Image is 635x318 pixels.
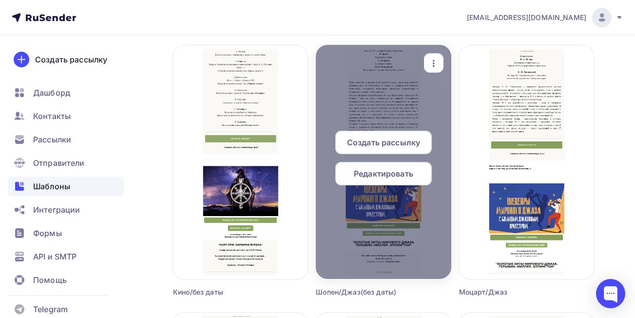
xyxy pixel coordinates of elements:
[33,110,71,122] span: Контакты
[33,251,77,262] span: API и SMTP
[467,8,623,27] a: [EMAIL_ADDRESS][DOMAIN_NAME]
[8,177,124,196] a: Шаблоны
[173,287,274,297] div: Кино/без даты
[35,54,107,65] div: Создать рассылку
[316,287,417,297] div: Шопен/Джаз(без даты)
[33,204,80,216] span: Интеграции
[8,106,124,126] a: Контакты
[459,287,560,297] div: Моцарт/Джаз
[467,13,586,22] span: [EMAIL_ADDRESS][DOMAIN_NAME]
[8,83,124,102] a: Дашборд
[33,180,70,192] span: Шаблоны
[33,87,70,99] span: Дашборд
[354,168,413,179] span: Редактировать
[8,130,124,149] a: Рассылки
[33,227,62,239] span: Формы
[347,137,420,148] span: Создать рассылку
[33,303,68,315] span: Telegram
[33,274,67,286] span: Помощь
[8,153,124,173] a: Отправители
[8,223,124,243] a: Формы
[33,157,85,169] span: Отправители
[33,134,71,145] span: Рассылки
